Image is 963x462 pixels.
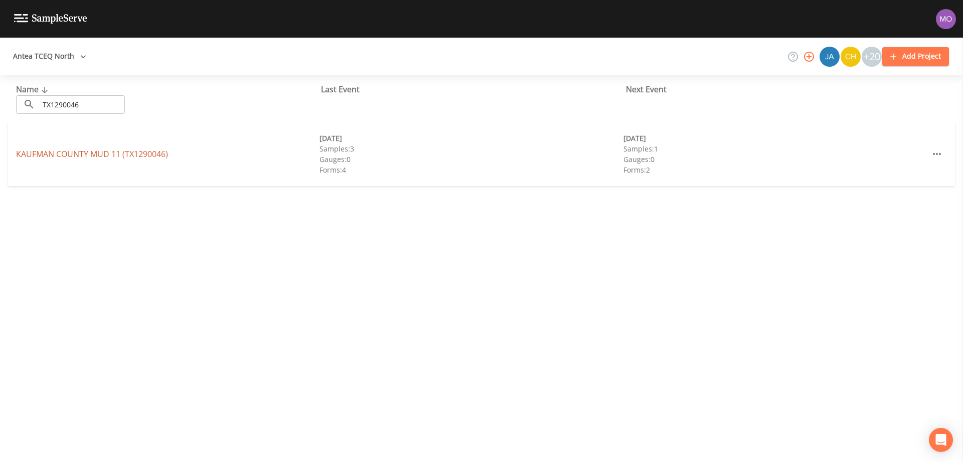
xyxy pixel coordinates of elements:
[319,165,623,175] div: Forms: 4
[39,95,125,114] input: Search Projects
[9,47,90,66] button: Antea TCEQ North
[819,47,840,67] div: James Whitmire
[626,83,931,95] div: Next Event
[623,133,927,143] div: [DATE]
[623,154,927,165] div: Gauges: 0
[840,47,861,67] div: Charles Medina
[623,143,927,154] div: Samples: 1
[820,47,840,67] img: 2e773653e59f91cc345d443c311a9659
[882,47,949,66] button: Add Project
[319,133,623,143] div: [DATE]
[319,143,623,154] div: Samples: 3
[929,428,953,452] div: Open Intercom Messenger
[16,148,168,160] a: KAUFMAN COUNTY MUD 11 (TX1290046)
[16,84,51,95] span: Name
[862,47,882,67] div: +20
[623,165,927,175] div: Forms: 2
[14,14,87,24] img: logo
[319,154,623,165] div: Gauges: 0
[841,47,861,67] img: c74b8b8b1c7a9d34f67c5e0ca157ed15
[936,9,956,29] img: 4e251478aba98ce068fb7eae8f78b90c
[321,83,626,95] div: Last Event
